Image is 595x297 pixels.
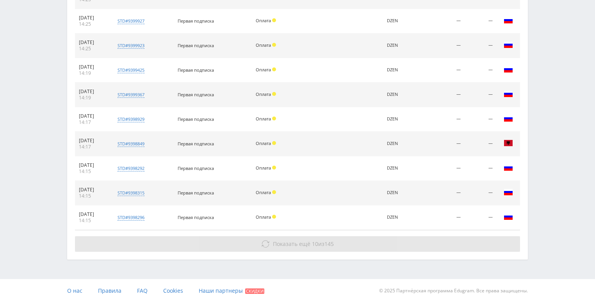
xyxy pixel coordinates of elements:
[272,43,276,47] span: Холд
[272,67,276,71] span: Холд
[118,92,144,98] div: std#9399367
[504,212,513,221] img: rus.png
[79,119,106,126] div: 14:17
[256,42,271,48] span: Оплата
[178,214,214,220] span: Первая подписка
[79,39,106,46] div: [DATE]
[256,18,271,23] span: Оплата
[387,215,415,220] div: DZEN
[178,67,214,73] span: Первая подписка
[272,166,276,170] span: Холд
[387,117,415,122] div: DZEN
[465,9,497,34] td: —
[387,67,415,72] div: DZEN
[272,18,276,22] span: Холд
[419,34,465,58] td: —
[79,193,106,199] div: 14:15
[273,240,310,247] span: Показать ещё
[272,141,276,145] span: Холд
[118,116,144,122] div: std#9398929
[178,42,214,48] span: Первая подписка
[419,107,465,132] td: —
[79,64,106,70] div: [DATE]
[465,156,497,181] td: —
[504,65,513,74] img: rus.png
[465,34,497,58] td: —
[256,91,271,97] span: Оплата
[256,116,271,122] span: Оплата
[118,214,144,221] div: std#9398296
[272,92,276,96] span: Холд
[272,190,276,194] span: Холд
[465,132,497,156] td: —
[465,58,497,83] td: —
[387,166,415,171] div: DZEN
[79,70,106,76] div: 14:19
[387,141,415,146] div: DZEN
[504,16,513,25] img: rus.png
[118,165,144,171] div: std#9398292
[419,132,465,156] td: —
[465,181,497,205] td: —
[312,240,318,247] span: 10
[118,18,144,24] div: std#9399927
[419,58,465,83] td: —
[419,9,465,34] td: —
[272,117,276,120] span: Холд
[504,138,513,148] img: alb.png
[118,141,144,147] div: std#9398849
[419,181,465,205] td: —
[79,144,106,150] div: 14:17
[178,92,214,97] span: Первая подписка
[178,141,214,147] span: Первая подписка
[256,67,271,72] span: Оплата
[79,217,106,224] div: 14:15
[75,236,520,252] button: Показать ещё 10из145
[118,67,144,73] div: std#9399425
[256,189,271,195] span: Оплата
[178,165,214,171] span: Первая подписка
[178,190,214,196] span: Первая подписка
[245,288,264,294] span: Скидки
[79,113,106,119] div: [DATE]
[137,287,148,294] span: FAQ
[79,95,106,101] div: 14:19
[79,211,106,217] div: [DATE]
[419,205,465,230] td: —
[79,187,106,193] div: [DATE]
[387,18,415,23] div: DZEN
[178,18,214,24] span: Первая подписка
[118,190,144,196] div: std#9398315
[419,83,465,107] td: —
[465,83,497,107] td: —
[163,287,183,294] span: Cookies
[178,116,214,122] span: Первая подписка
[465,107,497,132] td: —
[79,15,106,21] div: [DATE]
[504,163,513,172] img: rus.png
[387,190,415,195] div: DZEN
[79,88,106,95] div: [DATE]
[98,287,121,294] span: Правила
[79,21,106,27] div: 14:25
[387,43,415,48] div: DZEN
[79,46,106,52] div: 14:25
[504,114,513,123] img: rus.png
[324,240,334,247] span: 145
[465,205,497,230] td: —
[118,42,144,49] div: std#9399923
[504,89,513,99] img: rus.png
[387,92,415,97] div: DZEN
[504,40,513,49] img: rus.png
[256,214,271,220] span: Оплата
[199,287,243,294] span: Наши партнеры
[273,240,334,247] span: из
[79,162,106,168] div: [DATE]
[419,156,465,181] td: —
[79,138,106,144] div: [DATE]
[256,140,271,146] span: Оплата
[256,165,271,171] span: Оплата
[272,215,276,219] span: Холд
[79,168,106,175] div: 14:15
[504,187,513,197] img: rus.png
